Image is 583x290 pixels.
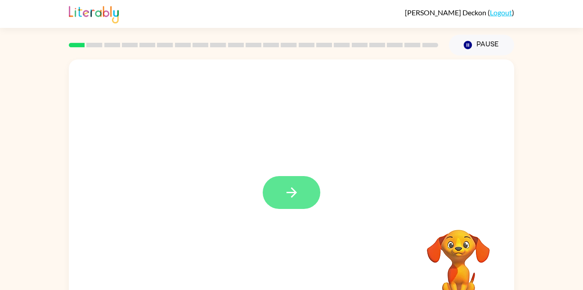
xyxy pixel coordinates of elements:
[405,8,514,17] div: ( )
[69,4,119,23] img: Literably
[405,8,488,17] span: [PERSON_NAME] Deckon
[490,8,512,17] a: Logout
[449,35,514,55] button: Pause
